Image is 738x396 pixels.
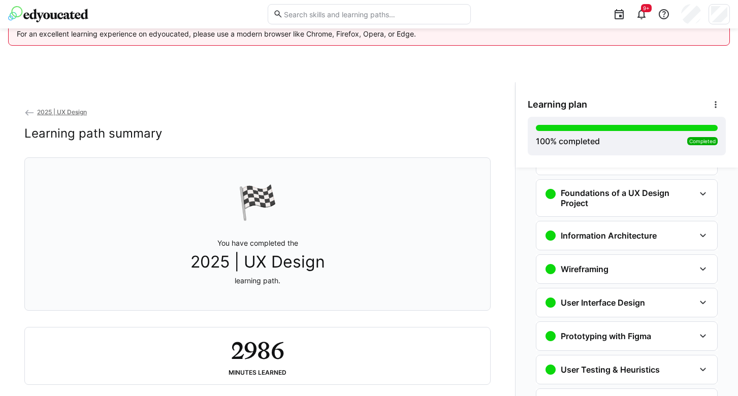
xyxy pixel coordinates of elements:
h3: Foundations of a UX Design Project [561,188,695,208]
p: For an excellent learning experience on edyoucated, please use a modern browser like Chrome, Fire... [17,29,721,39]
h3: Prototyping with Figma [561,331,651,341]
a: 2025 | UX Design [24,108,87,116]
h3: Information Architecture [561,230,657,241]
p: You have completed the learning path. [190,238,325,286]
div: Minutes learned [229,369,286,376]
span: 9+ [643,5,650,11]
h3: User Interface Design [561,298,645,308]
span: 100 [536,136,550,146]
span: Completed [689,138,716,144]
h2: Learning path summary [24,126,162,141]
h3: Wireframing [561,264,608,274]
span: 2025 | UX Design [190,252,325,272]
div: 🏁 [237,182,278,222]
span: 2025 | UX Design [37,108,87,116]
input: Search skills and learning paths… [283,10,465,19]
h2: 2986 [231,336,283,365]
h3: User Testing & Heuristics [561,365,660,375]
span: Learning plan [528,99,587,110]
div: % completed [536,135,600,147]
